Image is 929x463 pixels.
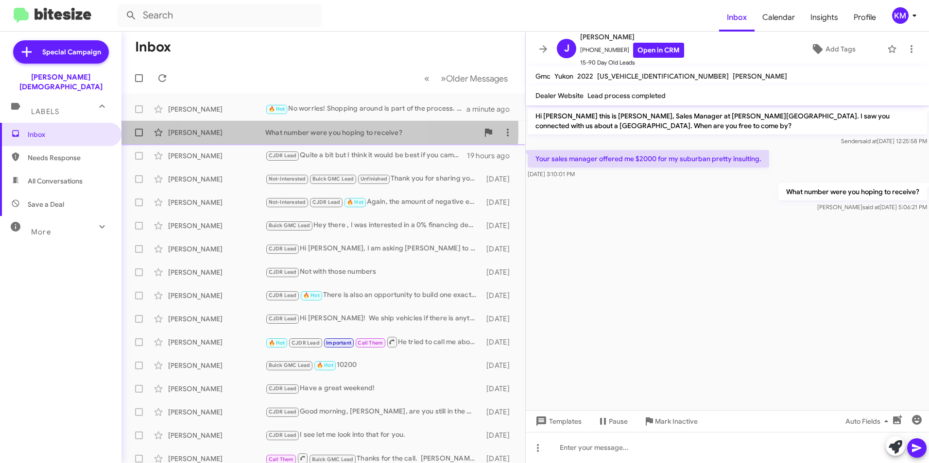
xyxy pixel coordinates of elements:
div: [DATE] [482,337,517,347]
div: What number were you hoping to receive? [265,128,479,137]
div: 19 hours ago [467,151,517,161]
span: [DATE] 3:10:01 PM [528,170,575,178]
div: No worries! Shopping around is part of the process. When you're ready, let us know if you'd like ... [265,103,466,115]
button: KM [884,7,918,24]
a: Special Campaign [13,40,109,64]
span: [US_VEHICLE_IDENTIFICATION_NUMBER] [597,72,729,81]
nav: Page navigation example [419,68,514,88]
div: [DATE] [482,407,517,417]
span: CJDR Lead [269,385,297,392]
span: 🔥 Hot [269,106,285,112]
div: Quite a bit but I think it would be best if you came in and took a look for yourself. Then I can ... [265,150,467,161]
span: Buick GMC Lead [312,456,354,463]
div: [DATE] [482,314,517,324]
a: Open in CRM [633,43,684,58]
span: Dealer Website [535,91,584,100]
span: J [564,41,569,56]
div: Hi [PERSON_NAME]! We ship vehicles if there is anything that you are still interested in. We woul... [265,313,482,324]
div: [PERSON_NAME] [168,291,265,300]
div: [PERSON_NAME] [168,244,265,254]
span: CJDR Lead [269,246,297,252]
button: Next [435,68,514,88]
p: Your sales manager offered me $2000 for my suburban pretty insulting. [528,150,769,167]
div: [DATE] [482,221,517,231]
div: [PERSON_NAME] [168,151,265,161]
p: What number were you hoping to receive? [778,183,927,200]
div: I see let me look into that for you. [265,430,482,441]
a: Insights [803,3,846,32]
span: Save a Deal [28,199,64,209]
button: Pause [589,413,636,430]
span: » [441,72,446,84]
span: Not-Interested [269,176,306,182]
span: CJDR Lead [269,269,297,275]
span: [PHONE_NUMBER] [580,43,684,58]
span: Gmc [535,72,551,81]
div: [DATE] [482,291,517,300]
span: Unfinished [361,176,387,182]
span: Not-Interested [269,199,306,205]
div: [PERSON_NAME] [168,221,265,231]
div: Hi [PERSON_NAME], I am asking [PERSON_NAME] to reach out to you instead of [PERSON_NAME]. He has ... [265,243,482,254]
span: [PERSON_NAME] [733,72,787,81]
div: KM [892,7,909,24]
div: 10200 [265,360,482,371]
div: [PERSON_NAME] [168,384,265,394]
span: 🔥 Hot [269,340,285,346]
div: Good morning, [PERSON_NAME], are you still in the market for a Tacoma? [265,406,482,417]
span: CJDR Lead [269,152,297,159]
span: 2022 [577,72,593,81]
a: Inbox [719,3,755,32]
span: Special Campaign [42,47,101,57]
div: [DATE] [482,384,517,394]
span: Pause [609,413,628,430]
div: Have a great weekend! [265,383,482,394]
span: Call Them [269,456,294,463]
span: CJDR Lead [312,199,341,205]
input: Search [118,4,322,27]
span: All Conversations [28,176,83,186]
div: [DATE] [482,174,517,184]
span: Yukon [554,72,573,81]
div: [PERSON_NAME] [168,407,265,417]
span: Sender [DATE] 12:25:58 PM [841,137,927,145]
button: Previous [418,68,435,88]
span: Older Messages [446,73,508,84]
div: [DATE] [482,430,517,440]
span: said at [862,203,879,211]
span: Add Tags [826,40,856,58]
span: 🔥 Hot [347,199,363,205]
div: [PERSON_NAME] [168,128,265,137]
span: Buick GMC Lead [269,222,310,229]
div: a minute ago [466,104,517,114]
span: More [31,228,51,236]
span: Calendar [755,3,803,32]
button: Add Tags [784,40,882,58]
span: CJDR Lead [269,292,297,298]
div: [PERSON_NAME] [168,267,265,277]
div: [PERSON_NAME] [168,104,265,114]
div: [PERSON_NAME] [168,430,265,440]
span: CJDR Lead [269,315,297,322]
button: Templates [526,413,589,430]
span: Labels [31,107,59,116]
span: Lead process completed [587,91,666,100]
div: [PERSON_NAME] [168,174,265,184]
a: Profile [846,3,884,32]
span: Templates [533,413,582,430]
div: [PERSON_NAME] [168,198,265,207]
div: Thank you for sharing your feedback. I want to clarify that we didn’t yet have your credit inform... [265,173,482,184]
div: [DATE] [482,244,517,254]
p: Hi [PERSON_NAME] this is [PERSON_NAME], Sales Manager at [PERSON_NAME][GEOGRAPHIC_DATA]. I saw yo... [528,107,927,134]
span: said at [860,137,877,145]
div: Again, the amount of negative equity that you have is requiring the down payment if you are not t... [265,197,482,208]
span: Buick GMC Lead [312,176,354,182]
span: Mark Inactive [655,413,698,430]
span: CJDR Lead [292,340,320,346]
div: [PERSON_NAME] [168,314,265,324]
span: « [424,72,430,84]
span: CJDR Lead [269,409,297,415]
div: [PERSON_NAME] [168,361,265,370]
span: Important [326,340,351,346]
